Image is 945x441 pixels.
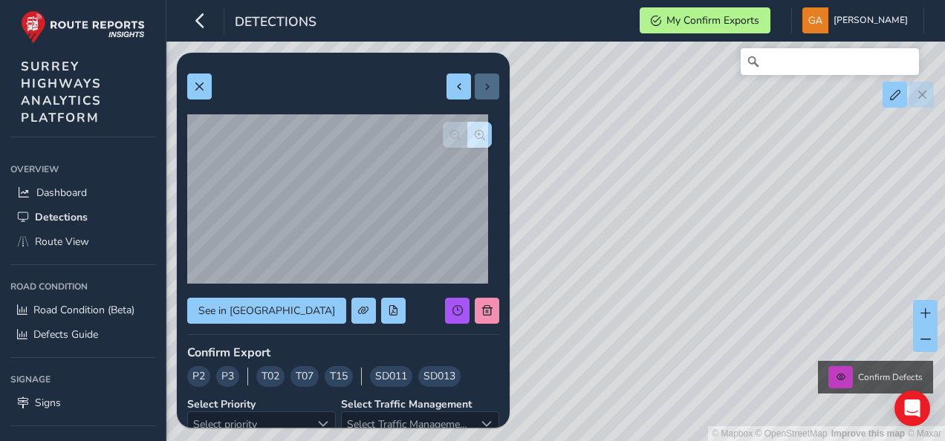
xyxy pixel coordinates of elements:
a: Detections [10,205,155,229]
span: P3 [221,368,234,384]
input: Search [741,48,919,75]
strong: Select Traffic Management [341,397,472,411]
div: Open Intercom Messenger [894,391,930,426]
span: P2 [192,368,205,384]
span: See in [GEOGRAPHIC_DATA] [198,304,335,318]
a: Road Condition (Beta) [10,298,155,322]
div: Road Condition [10,275,155,298]
span: SD011 [375,368,407,384]
span: SD013 [423,368,455,384]
div: Signage [10,368,155,391]
span: Detections [35,210,88,224]
span: Confirm Defects [858,371,923,383]
span: [PERSON_NAME] [834,7,908,33]
div: Select priority [311,412,335,437]
span: T07 [296,368,314,384]
a: Defects Guide [10,322,155,347]
button: My Confirm Exports [640,7,770,33]
span: My Confirm Exports [666,13,759,27]
div: Confirm Export [187,344,499,361]
a: Signs [10,391,155,415]
div: Overview [10,158,155,180]
a: Dashboard [10,180,155,205]
img: rr logo [21,10,145,44]
span: Road Condition (Beta) [33,303,134,317]
span: Detections [235,13,316,33]
span: Signs [35,396,61,410]
span: SURREY HIGHWAYS ANALYTICS PLATFORM [21,58,102,126]
span: Select priority [188,412,311,437]
img: diamond-layout [802,7,828,33]
span: Select Traffic Management [342,412,474,437]
button: See in Route View [187,298,346,324]
span: T15 [330,368,348,384]
span: Dashboard [36,186,87,200]
span: T02 [262,368,279,384]
div: Select Traffic Management [474,412,499,437]
span: Route View [35,235,89,249]
button: [PERSON_NAME] [802,7,913,33]
span: Defects Guide [33,327,98,342]
strong: Select Priority [187,397,256,411]
a: Route View [10,229,155,254]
